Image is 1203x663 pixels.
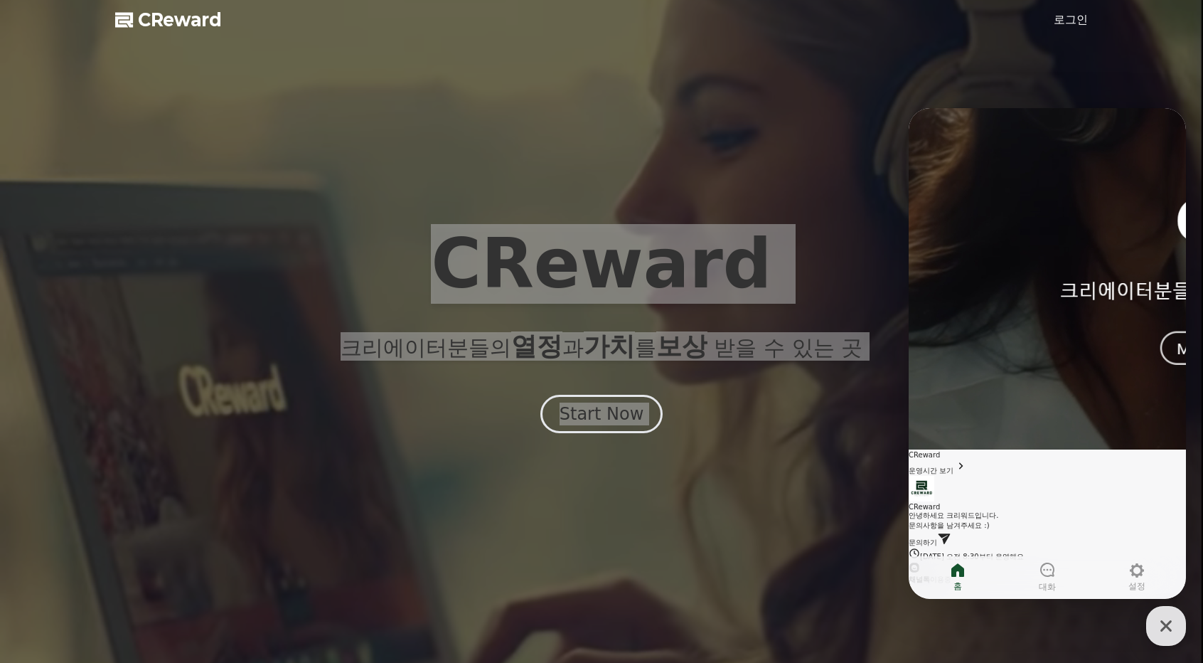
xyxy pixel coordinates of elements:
span: CReward [138,9,222,31]
span: 열정 [511,331,562,361]
span: 보상 [656,331,707,361]
iframe: Channel chat [909,108,1186,599]
button: Start Now [540,395,663,433]
div: Start Now [560,403,644,425]
h1: CReward [431,230,771,298]
a: CReward [115,9,222,31]
a: 로그인 [1054,11,1088,28]
a: Start Now [540,409,663,423]
span: 가치 [584,331,635,361]
p: 크리에이터분들의 과 를 받을 수 있는 곳 [341,332,862,361]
